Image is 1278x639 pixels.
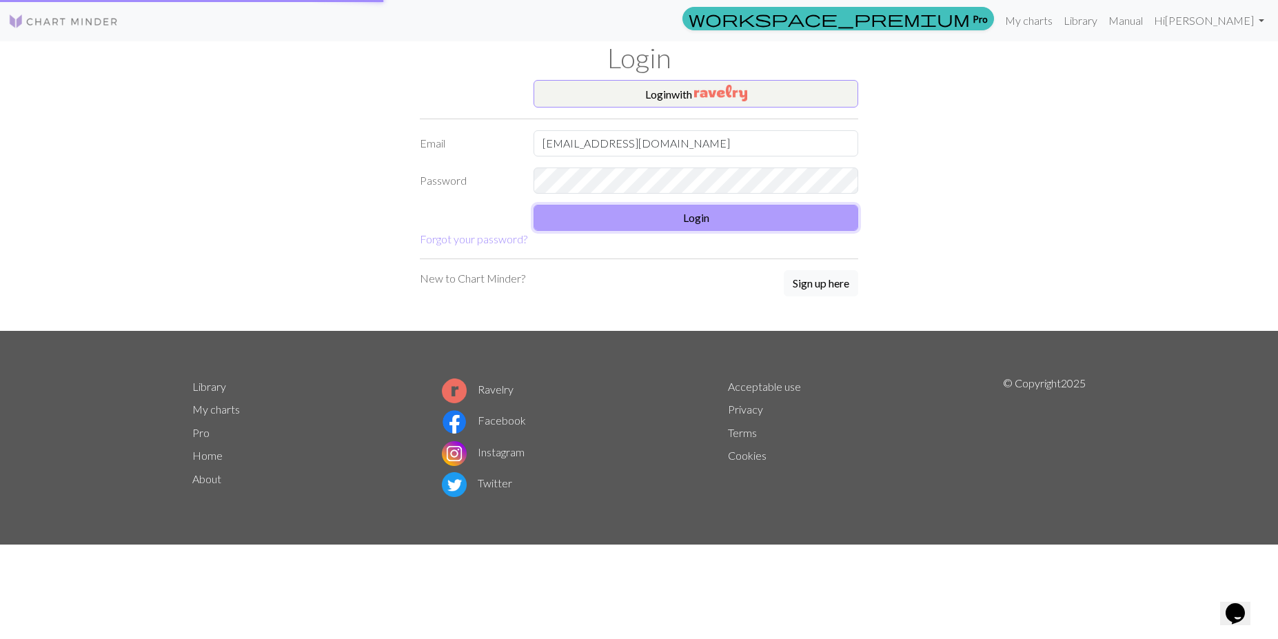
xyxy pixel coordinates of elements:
a: My charts [192,403,240,416]
a: Library [192,380,226,393]
a: Pro [192,426,210,439]
iframe: chat widget [1220,584,1264,625]
img: Twitter logo [442,472,467,497]
a: Hi[PERSON_NAME] [1148,7,1270,34]
a: My charts [1000,7,1058,34]
p: New to Chart Minder? [420,270,525,287]
h1: Login [184,41,1094,74]
a: Acceptable use [728,380,801,393]
a: Home [192,449,223,462]
button: Sign up here [784,270,858,296]
a: Privacy [728,403,763,416]
a: Ravelry [442,383,514,396]
a: Sign up here [784,270,858,298]
a: Forgot your password? [420,232,527,245]
a: Pro [682,7,994,30]
p: © Copyright 2025 [1003,375,1086,500]
img: Ravelry logo [442,378,467,403]
button: Loginwith [534,80,858,108]
a: Library [1058,7,1103,34]
img: Ravelry [694,85,747,101]
a: Manual [1103,7,1148,34]
img: Logo [8,13,119,30]
img: Instagram logo [442,441,467,466]
a: Terms [728,426,757,439]
label: Email [412,130,525,156]
a: Facebook [442,414,526,427]
a: Instagram [442,445,525,458]
button: Login [534,205,858,231]
a: Cookies [728,449,767,462]
a: Twitter [442,476,512,489]
a: About [192,472,221,485]
img: Facebook logo [442,409,467,434]
label: Password [412,168,525,194]
span: workspace_premium [689,9,970,28]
